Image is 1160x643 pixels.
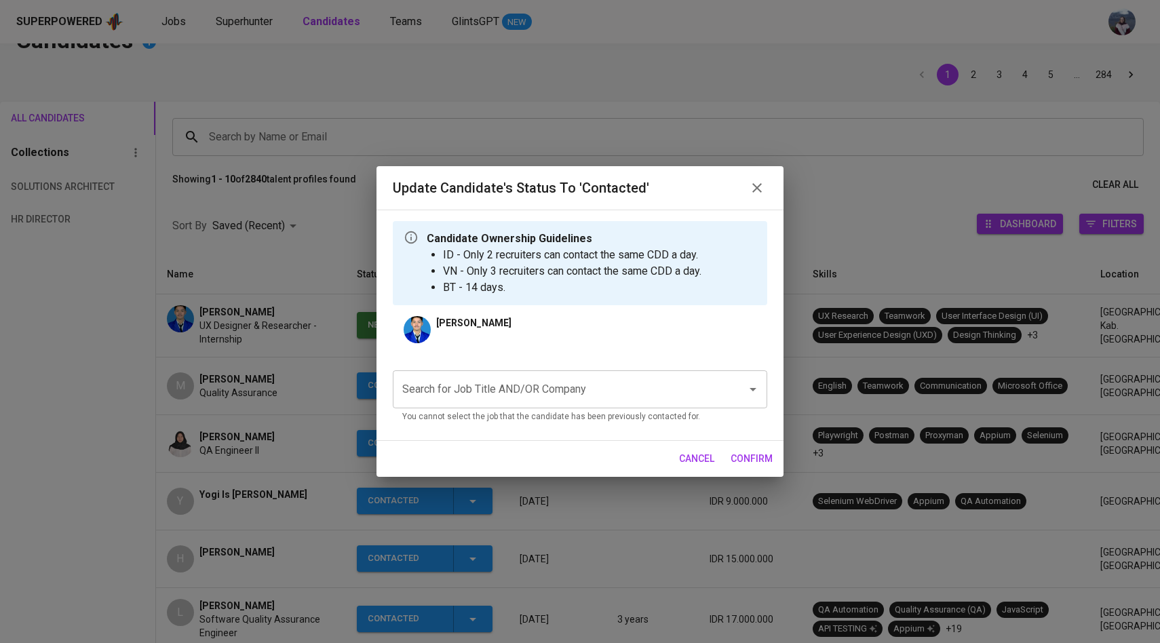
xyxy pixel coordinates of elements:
li: ID - Only 2 recruiters can contact the same CDD a day. [443,247,701,263]
p: [PERSON_NAME] [436,316,511,330]
p: Candidate Ownership Guidelines [427,231,701,247]
li: BT - 14 days. [443,279,701,296]
button: cancel [674,446,720,471]
span: confirm [731,450,773,467]
img: acb3d14ef86839f968c4141104ac86d2.png [404,316,431,343]
p: You cannot select the job that the candidate has been previously contacted for. [402,410,758,424]
li: VN - Only 3 recruiters can contact the same CDD a day. [443,263,701,279]
button: Open [743,380,762,399]
span: cancel [679,450,714,467]
h6: Update Candidate's Status to 'Contacted' [393,177,649,199]
button: confirm [725,446,778,471]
